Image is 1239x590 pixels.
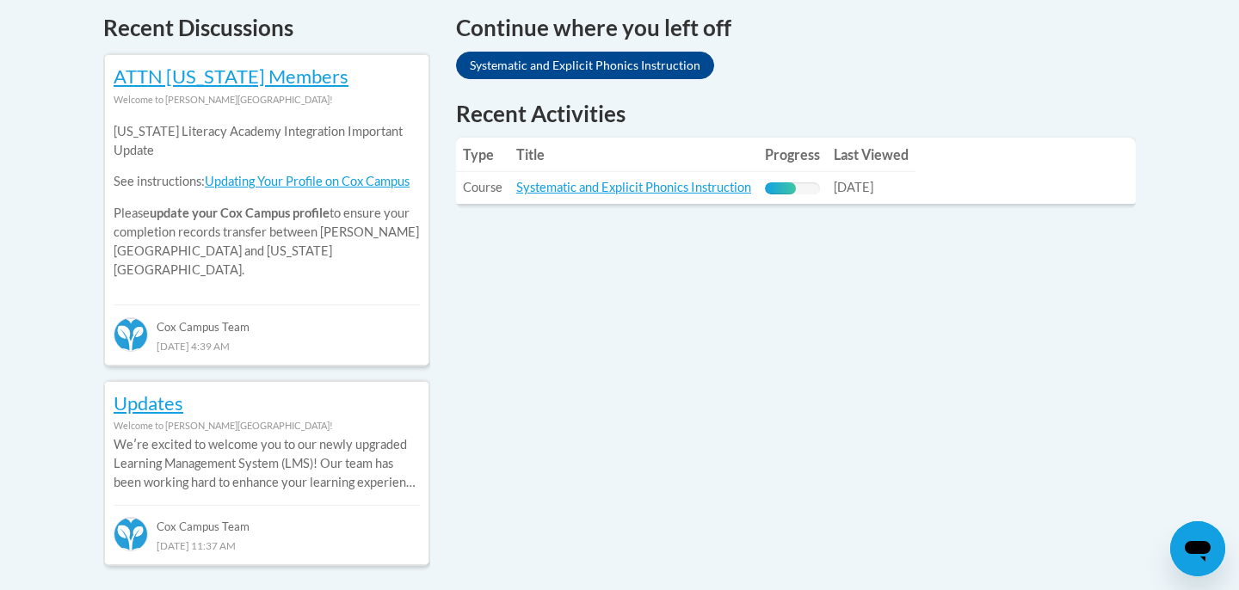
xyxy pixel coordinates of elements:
th: Last Viewed [827,138,915,172]
p: [US_STATE] Literacy Academy Integration Important Update [114,122,420,160]
a: Systematic and Explicit Phonics Instruction [516,180,751,194]
div: Welcome to [PERSON_NAME][GEOGRAPHIC_DATA]! [114,416,420,435]
img: Cox Campus Team [114,517,148,551]
th: Title [509,138,758,172]
a: Updating Your Profile on Cox Campus [205,174,410,188]
div: Progress, % [765,182,796,194]
th: Type [456,138,509,172]
span: Course [463,180,502,194]
img: Cox Campus Team [114,317,148,352]
div: Welcome to [PERSON_NAME][GEOGRAPHIC_DATA]! [114,90,420,109]
h4: Continue where you left off [456,11,1136,45]
a: ATTN [US_STATE] Members [114,65,348,88]
div: Cox Campus Team [114,505,420,536]
a: Updates [114,391,183,415]
div: [DATE] 4:39 AM [114,336,420,355]
p: See instructions: [114,172,420,191]
div: [DATE] 11:37 AM [114,536,420,555]
th: Progress [758,138,827,172]
h1: Recent Activities [456,98,1136,129]
b: update your Cox Campus profile [150,206,330,220]
span: [DATE] [834,180,873,194]
div: Please to ensure your completion records transfer between [PERSON_NAME][GEOGRAPHIC_DATA] and [US_... [114,109,420,292]
a: Systematic and Explicit Phonics Instruction [456,52,714,79]
div: Cox Campus Team [114,304,420,335]
iframe: Button to launch messaging window [1170,521,1225,576]
h4: Recent Discussions [103,11,430,45]
p: Weʹre excited to welcome you to our newly upgraded Learning Management System (LMS)! Our team has... [114,435,420,492]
